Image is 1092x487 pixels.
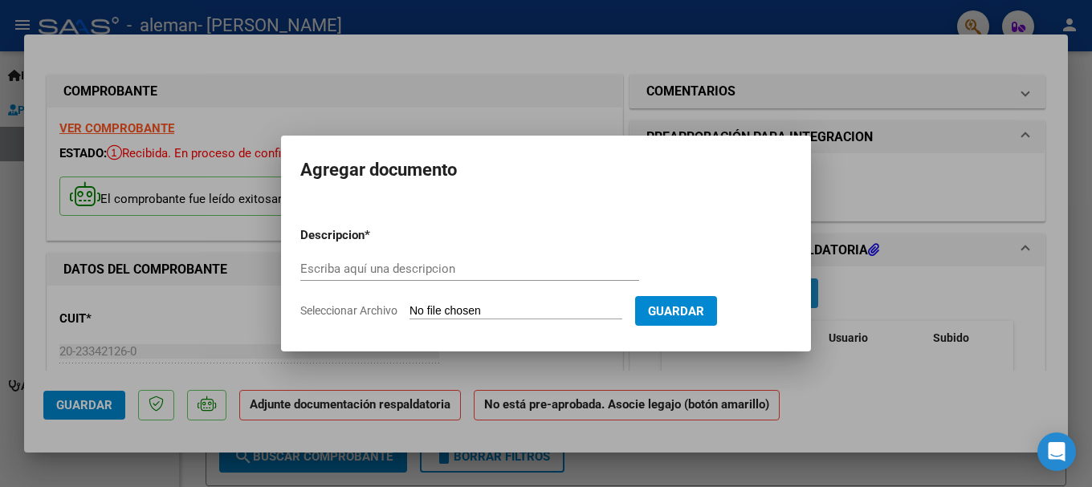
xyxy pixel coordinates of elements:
div: Open Intercom Messenger [1037,432,1076,471]
button: Guardar [635,296,717,326]
span: Guardar [648,304,704,319]
h2: Agregar documento [300,155,792,185]
p: Descripcion [300,226,448,245]
span: Seleccionar Archivo [300,304,397,317]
